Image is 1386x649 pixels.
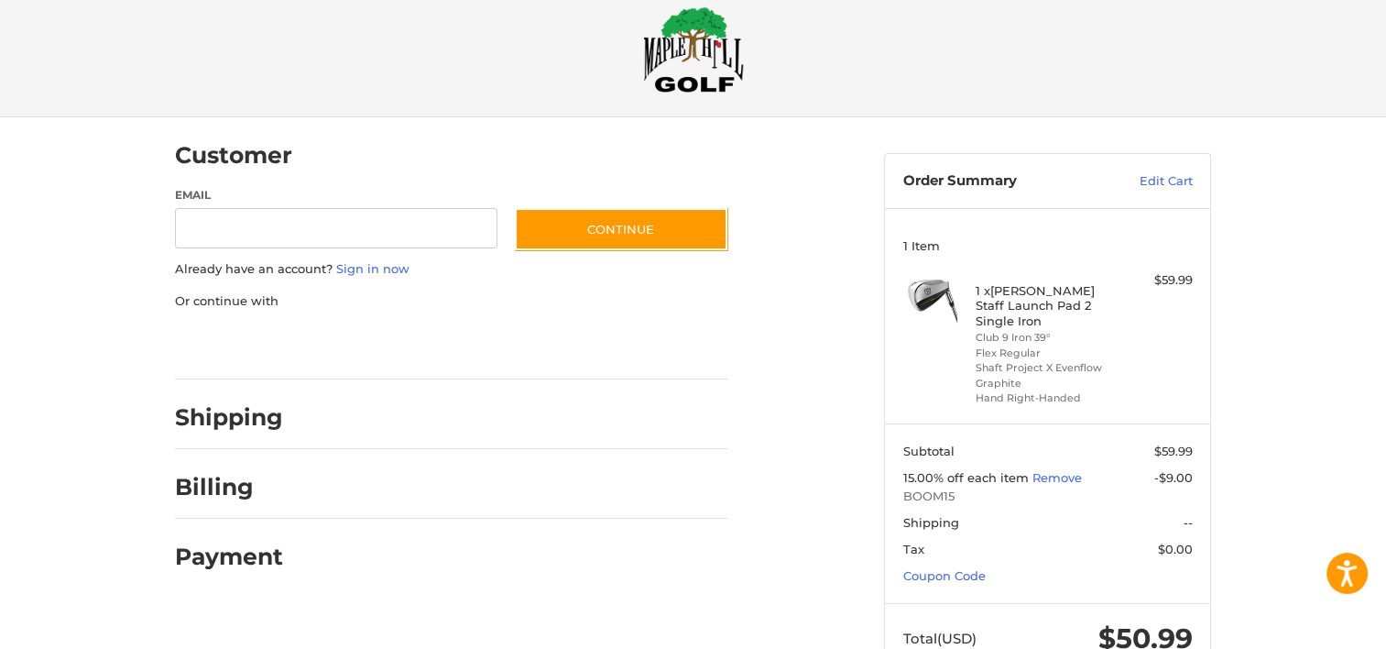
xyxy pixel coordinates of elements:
[1184,515,1193,530] span: --
[515,208,727,250] button: Continue
[175,260,727,279] p: Already have an account?
[324,328,462,361] iframe: PayPal-paylater
[976,346,1116,361] li: Flex Regular
[1154,444,1193,458] span: $59.99
[976,390,1116,406] li: Hand Right-Handed
[903,470,1032,485] span: 15.00% off each item
[1100,172,1193,191] a: Edit Cart
[169,328,307,361] iframe: PayPal-paypal
[903,515,959,530] span: Shipping
[903,488,1193,506] span: BOOM15
[903,542,924,556] span: Tax
[175,543,283,571] h2: Payment
[1235,599,1386,649] iframe: Google Customer Reviews
[1032,470,1082,485] a: Remove
[643,6,744,93] img: Maple Hill Golf
[175,141,292,170] h2: Customer
[903,172,1100,191] h3: Order Summary
[976,330,1116,346] li: Club 9 Iron 39°
[903,238,1193,253] h3: 1 Item
[1158,542,1193,556] span: $0.00
[976,360,1116,390] li: Shaft Project X Evenflow Graphite
[1154,470,1193,485] span: -$9.00
[903,630,977,647] span: Total (USD)
[903,568,986,583] a: Coupon Code
[336,261,409,276] a: Sign in now
[1120,271,1193,290] div: $59.99
[480,328,617,361] iframe: PayPal-venmo
[175,187,497,203] label: Email
[175,473,282,501] h2: Billing
[976,283,1116,328] h4: 1 x [PERSON_NAME] Staff Launch Pad 2 Single Iron
[175,403,283,432] h2: Shipping
[903,444,955,458] span: Subtotal
[175,292,727,311] p: Or continue with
